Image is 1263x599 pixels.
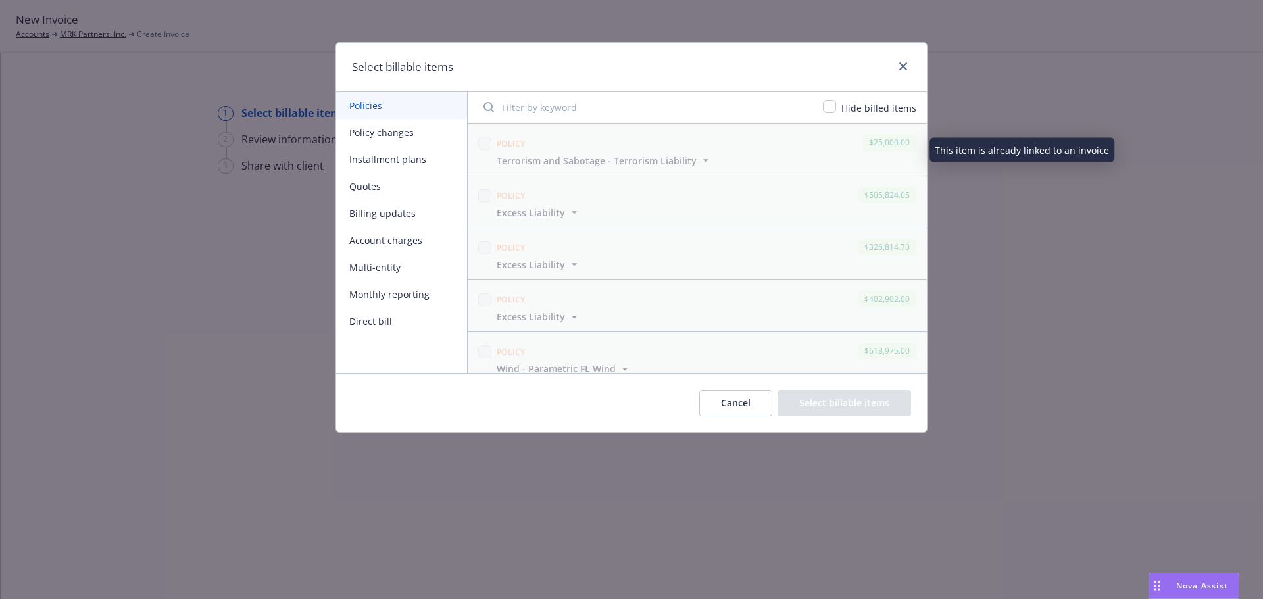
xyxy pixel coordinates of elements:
[497,206,565,220] span: Excess Liability
[468,332,927,383] span: Policy$618,975.00Wind - Parametric FL Wind
[497,294,526,305] span: Policy
[858,343,916,359] div: $618,975.00
[497,258,581,272] button: Excess Liability
[1149,573,1239,599] button: Nova Assist
[468,124,927,175] span: Policy$25,000.00Terrorism and Sabotage - Terrorism Liability
[497,362,616,375] span: Wind - Parametric FL Wind
[336,200,467,227] button: Billing updates
[497,154,697,168] span: Terrorism and Sabotage - Terrorism Liability
[336,146,467,173] button: Installment plans
[336,308,467,335] button: Direct bill
[336,92,467,119] button: Policies
[1176,580,1228,591] span: Nova Assist
[336,281,467,308] button: Monthly reporting
[336,254,467,281] button: Multi-entity
[497,258,565,272] span: Excess Liability
[468,228,927,279] span: Policy$326,814.70Excess Liability
[858,239,916,255] div: $326,814.70
[497,310,581,323] button: Excess Liability
[336,227,467,254] button: Account charges
[476,94,815,120] input: Filter by keyword
[858,291,916,307] div: $402,902.00
[336,173,467,200] button: Quotes
[895,59,911,74] a: close
[468,176,927,228] span: Policy$505,824.05Excess Liability
[468,280,927,331] span: Policy$402,902.00Excess Liability
[862,134,916,151] div: $25,000.00
[497,154,712,168] button: Terrorism and Sabotage - Terrorism Liability
[497,310,565,323] span: Excess Liability
[497,347,526,358] span: Policy
[336,119,467,146] button: Policy changes
[352,59,453,76] h1: Select billable items
[497,138,526,149] span: Policy
[1149,573,1166,598] div: Drag to move
[497,362,631,375] button: Wind - Parametric FL Wind
[841,102,916,114] span: Hide billed items
[699,390,772,416] button: Cancel
[497,206,581,220] button: Excess Liability
[497,190,526,201] span: Policy
[858,187,916,203] div: $505,824.05
[497,242,526,253] span: Policy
